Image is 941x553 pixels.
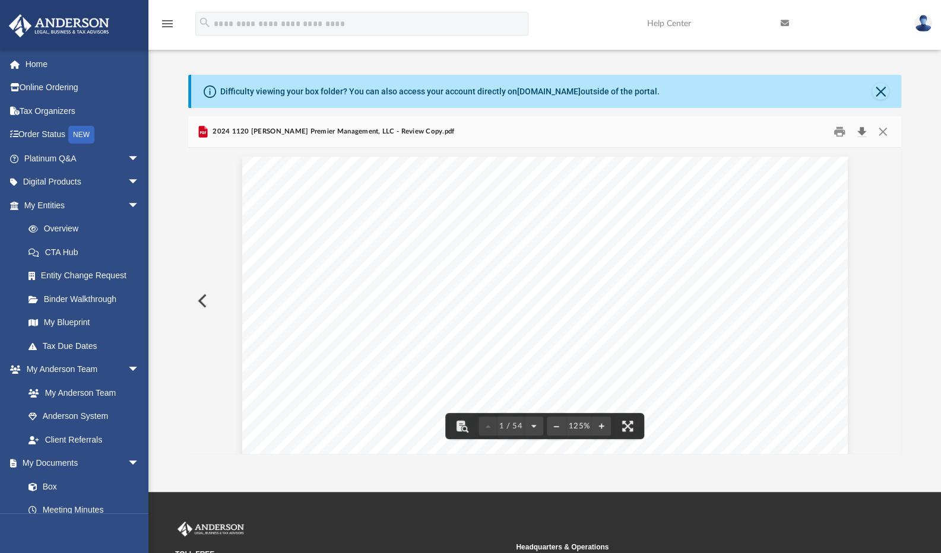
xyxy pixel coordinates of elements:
[851,123,872,141] button: Download
[411,253,446,263] span: DRIVE
[914,15,932,32] img: User Pic
[17,217,157,241] a: Overview
[17,498,151,522] a: Meeting Minutes
[128,147,151,171] span: arrow_drop_down
[17,428,151,452] a: Client Referrals
[391,241,433,251] span: GLOBAL
[17,334,157,358] a: Tax Due Dates
[566,422,592,430] div: Current zoom level
[8,193,157,217] a: My Entitiesarrow_drop_down
[175,522,246,537] img: Anderson Advisors Platinum Portal
[188,148,902,454] div: File preview
[17,240,157,264] a: CTA Hub
[68,126,94,144] div: NEW
[363,253,443,263] span: [PERSON_NAME]
[160,17,175,31] i: menu
[828,123,851,141] button: Print
[17,405,151,428] a: Anderson System
[439,241,495,251] span: BUSINESS
[188,116,902,454] div: Preview
[188,284,214,317] button: Previous File
[8,52,157,76] a: Home
[449,413,475,439] button: Toggle findbar
[210,126,454,137] span: 2024 1120 [PERSON_NAME] Premier Management, LLC - Review Copy.pdf
[356,265,398,275] span: VEGAS,
[516,542,848,552] small: Headquarters & Operations
[328,253,356,263] span: 3225
[17,287,157,311] a: Binder Walkthrough
[198,16,211,29] i: search
[8,452,151,475] a: My Documentsarrow_drop_down
[328,241,409,251] span: [PERSON_NAME]
[220,85,660,98] div: Difficulty viewing your box folder? You can also access your account directly on outside of the p...
[872,83,889,100] button: Close
[517,87,581,96] a: [DOMAIN_NAME]
[498,422,525,430] span: 1 / 54
[498,413,525,439] button: 1 / 54
[8,170,157,194] a: Digital Productsarrow_drop_down
[404,265,419,275] span: NV
[17,264,157,288] a: Entity Change Request
[128,452,151,476] span: arrow_drop_down
[328,265,348,275] span: LAS
[614,413,641,439] button: Enter fullscreen
[8,76,157,100] a: Online Ordering
[128,358,151,382] span: arrow_drop_down
[872,123,894,141] button: Close
[599,320,766,512] span: COPY
[426,265,461,275] span: 89121
[8,358,151,382] a: My Anderson Teamarrow_drop_down
[5,14,113,37] img: Anderson Advisors Platinum Portal
[188,148,902,454] div: Document Viewer
[160,23,175,31] a: menu
[17,311,151,335] a: My Blueprint
[17,381,145,405] a: My Anderson Team
[128,193,151,218] span: arrow_drop_down
[8,99,157,123] a: Tax Organizers
[547,413,566,439] button: Zoom out
[524,413,543,439] button: Next page
[8,147,157,170] a: Platinum Q&Aarrow_drop_down
[552,241,572,251] span: LLC
[17,475,145,498] a: Box
[128,170,151,195] span: arrow_drop_down
[8,123,157,147] a: Order StatusNEW
[592,413,611,439] button: Zoom in
[503,241,545,251] span: GROUP,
